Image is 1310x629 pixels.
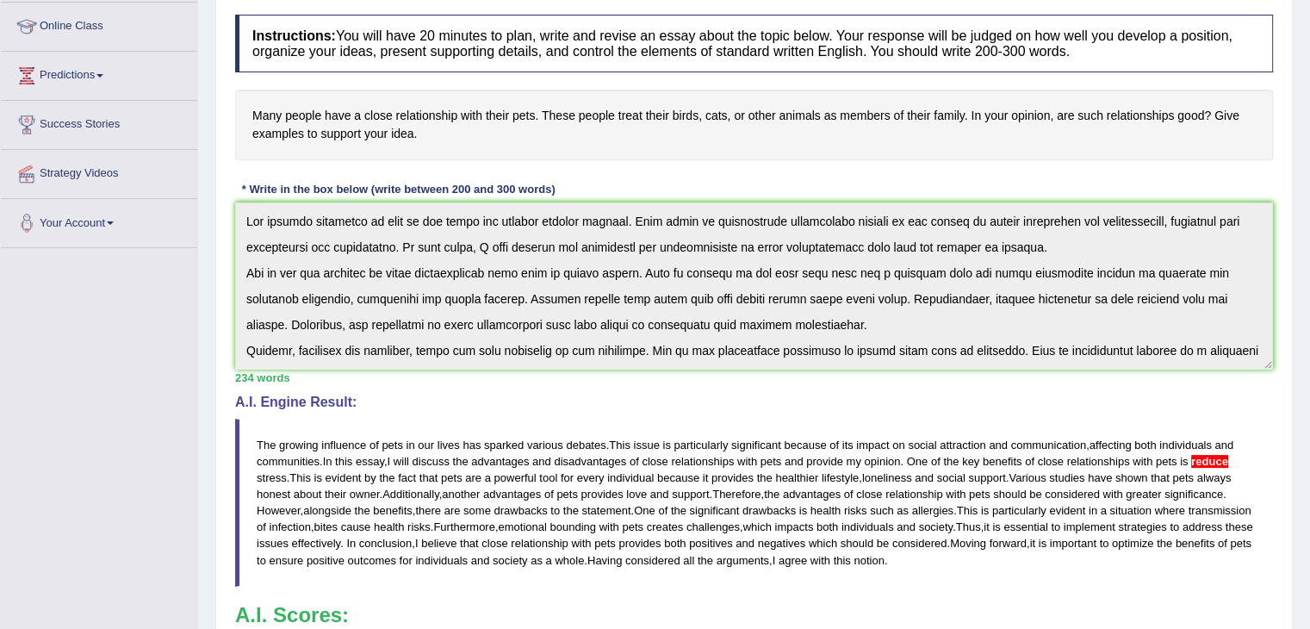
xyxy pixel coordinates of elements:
span: health [374,520,404,533]
span: stress [257,471,287,484]
b: Instructions: [252,28,336,43]
span: opinion [864,455,900,468]
span: provides [711,471,754,484]
span: are [444,504,461,517]
div: 234 words [235,370,1273,386]
span: sparked [484,439,524,452]
span: communication [1011,439,1086,452]
span: and [471,554,490,567]
span: benefits [1176,537,1215,550]
span: where [1155,504,1185,517]
h4: You will have 20 minutes to plan, write and revise an essay about the topic below. Your response ... [235,15,1273,72]
span: One [907,455,928,468]
span: considered [892,537,947,550]
span: society [919,520,953,533]
span: this [335,455,352,468]
span: attraction [940,439,985,452]
span: owner [350,488,380,501]
span: this [834,554,851,567]
span: these [1226,520,1253,533]
span: with [810,554,830,567]
span: effectively [291,537,340,550]
span: forward [990,537,1027,550]
span: provide [806,455,843,468]
span: The [257,439,276,452]
a: Your Account [1,199,197,242]
h4: A.I. Engine Result: [235,395,1273,410]
span: on [892,439,904,452]
span: of [257,520,266,533]
span: lives [438,439,460,452]
span: and [785,455,804,468]
span: Moving [950,537,986,550]
span: both [664,537,686,550]
span: One [634,504,655,517]
span: agree [779,554,807,567]
span: whole [555,554,584,567]
span: pets [1156,455,1177,468]
span: benefits [373,504,413,517]
span: I [388,455,391,468]
span: are [465,471,481,484]
span: the [698,554,713,567]
span: for [400,554,413,567]
span: the [354,504,369,517]
span: Various [1009,471,1046,484]
span: significance [1164,488,1223,501]
span: always [1197,471,1232,484]
span: be [1029,488,1041,501]
span: positive [307,554,345,567]
span: my [846,455,860,468]
span: in [1089,504,1097,517]
span: of [931,455,941,468]
span: to [257,554,266,567]
span: transmission [1189,504,1251,517]
a: Online Class [1,3,197,46]
span: is [992,520,1000,533]
span: powerful [494,471,537,484]
span: some [463,504,491,517]
span: arguments [717,554,769,567]
span: In [323,455,332,468]
span: pets [969,488,990,501]
span: is [1180,455,1188,468]
span: of [844,488,854,501]
span: that [460,537,479,550]
span: is [314,471,321,484]
span: bites [314,520,338,533]
span: provides [581,488,624,501]
span: Furthermore [433,520,495,533]
span: ensure [269,554,303,567]
span: have [1088,471,1112,484]
span: pets [382,439,403,452]
span: tool [539,471,557,484]
span: with [737,455,757,468]
span: studies [1049,471,1084,484]
span: support [968,471,1005,484]
span: positives [689,537,733,550]
span: the [757,471,773,484]
span: to [1170,520,1179,533]
span: close [642,455,667,468]
span: significant [690,504,740,517]
span: greater [1126,488,1161,501]
span: the [1157,537,1172,550]
span: I [773,554,776,567]
span: discuss [412,455,449,468]
span: Therefore [712,488,761,501]
span: and [736,537,754,550]
span: shown [1115,471,1148,484]
span: fact [398,471,416,484]
span: influence [321,439,366,452]
span: has [463,439,481,452]
span: provides [618,537,661,550]
span: social [937,471,965,484]
span: such [870,504,893,517]
span: essay [356,455,384,468]
span: relationships [1066,455,1129,468]
span: about [294,488,322,501]
span: considered [1045,488,1100,501]
span: cause [341,520,371,533]
span: growing [279,439,319,452]
span: important [1050,537,1096,550]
